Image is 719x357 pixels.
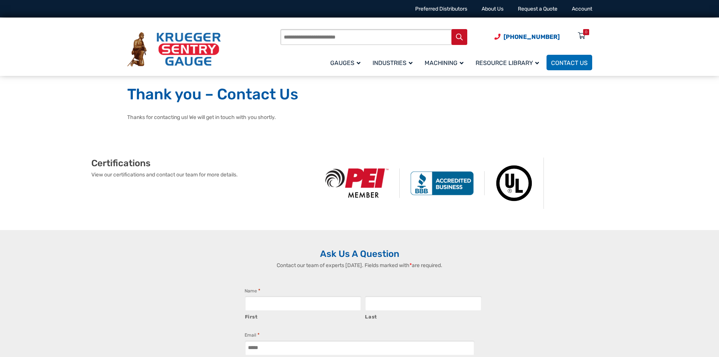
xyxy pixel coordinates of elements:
[365,311,482,321] label: Last
[237,261,482,269] p: Contact our team of experts [DATE]. Fields marked with are required.
[245,331,260,339] label: Email
[245,287,260,295] legend: Name
[503,33,560,40] span: [PHONE_NUMBER]
[415,6,467,12] a: Preferred Distributors
[518,6,557,12] a: Request a Quote
[91,158,315,169] h2: Certifications
[400,171,485,195] img: BBB
[245,311,362,321] label: First
[482,6,503,12] a: About Us
[485,158,544,209] img: Underwriters Laboratories
[572,6,592,12] a: Account
[373,59,413,66] span: Industries
[127,248,592,260] h2: Ask Us A Question
[330,59,360,66] span: Gauges
[471,54,547,71] a: Resource Library
[127,32,221,67] img: Krueger Sentry Gauge
[585,29,587,35] div: 0
[551,59,588,66] span: Contact Us
[91,171,315,179] p: View our certifications and contact our team for more details.
[494,32,560,42] a: Phone Number (920) 434-8860
[315,168,400,198] img: PEI Member
[326,54,368,71] a: Gauges
[547,55,592,70] a: Contact Us
[127,85,592,104] h1: Thank you – Contact Us
[127,113,592,121] p: Thanks for contacting us! We will get in touch with you shortly.
[368,54,420,71] a: Industries
[425,59,463,66] span: Machining
[476,59,539,66] span: Resource Library
[420,54,471,71] a: Machining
